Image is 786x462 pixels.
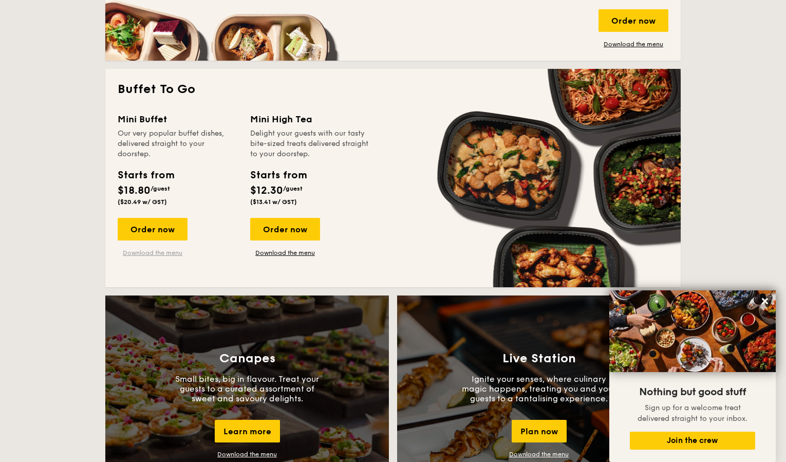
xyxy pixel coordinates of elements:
span: ($13.41 w/ GST) [250,198,297,206]
div: Learn more [215,420,280,442]
h3: Canapes [219,352,275,366]
div: Starts from [250,168,306,183]
a: Download the menu [509,451,569,458]
p: Small bites, big in flavour. Treat your guests to a curated assortment of sweet and savoury delig... [170,374,324,403]
a: Download the menu [598,40,668,48]
span: $18.80 [118,184,151,197]
a: Download the menu [217,451,277,458]
div: Order now [598,9,668,32]
div: Order now [250,218,320,241]
div: Our very popular buffet dishes, delivered straight to your doorstep. [118,128,238,159]
span: /guest [283,185,303,192]
h3: Live Station [502,352,576,366]
div: Delight your guests with our tasty bite-sized treats delivered straight to your doorstep. [250,128,370,159]
p: Ignite your senses, where culinary magic happens, treating you and your guests to a tantalising e... [462,374,616,403]
button: Close [757,293,773,309]
div: Mini Buffet [118,112,238,126]
a: Download the menu [118,249,188,257]
div: Mini High Tea [250,112,370,126]
span: Nothing but good stuff [639,386,746,398]
span: ($20.49 w/ GST) [118,198,167,206]
div: Plan now [512,420,567,442]
button: Join the crew [630,432,755,450]
div: Starts from [118,168,174,183]
div: Order now [118,218,188,241]
img: DSC07876-Edit02-Large.jpeg [609,290,776,372]
h2: Buffet To Go [118,81,668,98]
span: $12.30 [250,184,283,197]
span: Sign up for a welcome treat delivered straight to your inbox. [638,403,747,423]
a: Download the menu [250,249,320,257]
span: /guest [151,185,170,192]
